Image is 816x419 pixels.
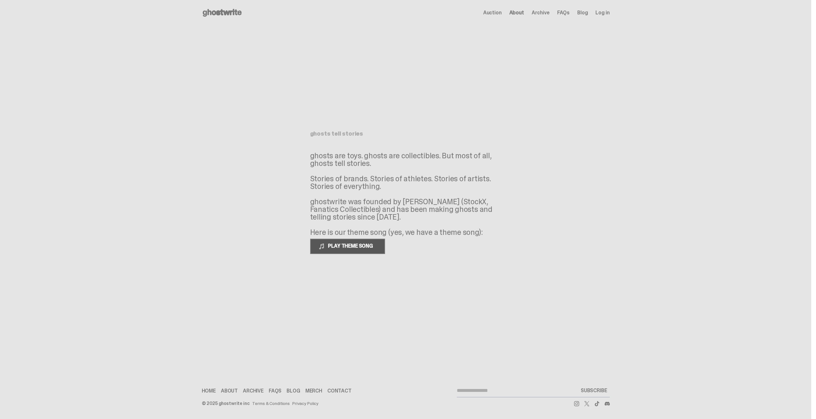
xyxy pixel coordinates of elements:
div: © 2025 ghostwrite inc [202,401,250,406]
button: SUBSCRIBE [578,384,610,397]
a: FAQs [557,10,570,15]
button: PLAY THEME SONG [310,239,385,254]
a: Home [202,388,216,393]
a: Privacy Policy [292,401,318,406]
a: Merch [305,388,322,393]
a: Blog [577,10,588,15]
a: About [509,10,524,15]
a: Log in [595,10,609,15]
a: FAQs [269,388,281,393]
a: Archive [532,10,550,15]
a: Archive [243,388,264,393]
h1: ghosts tell stories [310,131,501,137]
p: ghosts are toys. ghosts are collectibles. But most of all, ghosts tell stories. Stories of brands... [310,152,501,236]
a: About [221,388,238,393]
a: Auction [483,10,502,15]
a: Terms & Conditions [252,401,290,406]
a: Contact [327,388,352,393]
a: Blog [287,388,300,393]
span: PLAY THEME SONG [325,243,377,249]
